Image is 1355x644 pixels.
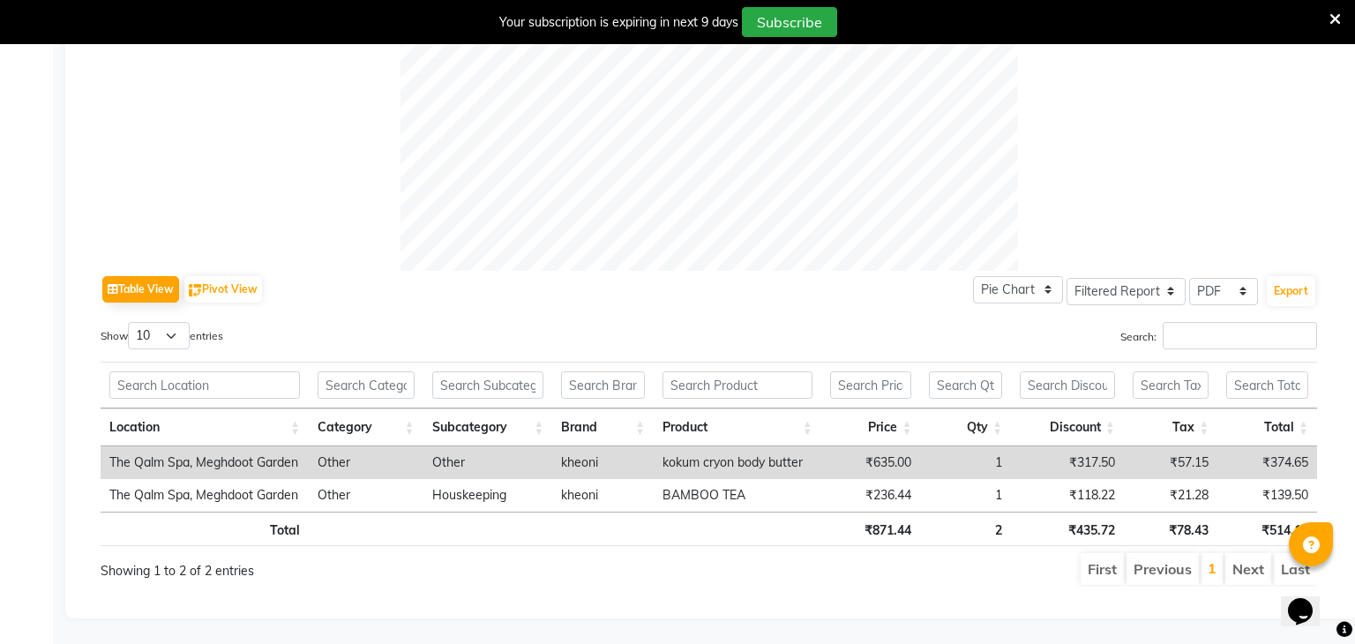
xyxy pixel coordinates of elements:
[821,446,921,479] td: ₹635.00
[920,512,1011,546] th: 2
[1011,408,1124,446] th: Discount: activate to sort column ascending
[423,479,553,512] td: Houskeeping
[654,408,821,446] th: Product: activate to sort column ascending
[1124,408,1218,446] th: Tax: activate to sort column ascending
[1217,512,1317,546] th: ₹514.15
[920,408,1011,446] th: Qty: activate to sort column ascending
[821,408,921,446] th: Price: activate to sort column ascending
[101,551,592,580] div: Showing 1 to 2 of 2 entries
[1011,479,1124,512] td: ₹118.22
[1217,479,1317,512] td: ₹139.50
[552,408,654,446] th: Brand: activate to sort column ascending
[552,479,654,512] td: kheoni
[101,322,223,349] label: Show entries
[1124,446,1218,479] td: ₹57.15
[1011,446,1124,479] td: ₹317.50
[561,371,645,399] input: Search Brand
[1120,322,1317,349] label: Search:
[1133,371,1209,399] input: Search Tax
[821,479,921,512] td: ₹236.44
[1281,573,1337,626] iframe: chat widget
[499,13,738,32] div: Your subscription is expiring in next 9 days
[1020,371,1115,399] input: Search Discount
[309,408,423,446] th: Category: activate to sort column ascending
[929,371,1002,399] input: Search Qty
[1124,479,1218,512] td: ₹21.28
[1163,322,1317,349] input: Search:
[663,371,812,399] input: Search Product
[821,512,921,546] th: ₹871.44
[1217,408,1317,446] th: Total: activate to sort column ascending
[742,7,837,37] button: Subscribe
[423,446,553,479] td: Other
[189,284,202,297] img: pivot.png
[920,446,1011,479] td: 1
[654,479,821,512] td: BAMBOO TEA
[423,408,553,446] th: Subcategory: activate to sort column ascending
[101,512,309,546] th: Total
[101,479,309,512] td: The Qalm Spa, Meghdoot Garden
[184,276,262,303] button: Pivot View
[1011,512,1124,546] th: ₹435.72
[552,446,654,479] td: kheoni
[920,479,1011,512] td: 1
[432,371,544,399] input: Search Subcategory
[1267,276,1315,306] button: Export
[128,322,190,349] select: Showentries
[318,371,415,399] input: Search Category
[1208,559,1217,577] a: 1
[1124,512,1218,546] th: ₹78.43
[1217,446,1317,479] td: ₹374.65
[109,371,300,399] input: Search Location
[101,408,309,446] th: Location: activate to sort column ascending
[309,479,423,512] td: Other
[102,276,179,303] button: Table View
[101,446,309,479] td: The Qalm Spa, Meghdoot Garden
[654,446,821,479] td: kokum cryon body butter
[1226,371,1308,399] input: Search Total
[830,371,912,399] input: Search Price
[309,446,423,479] td: Other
